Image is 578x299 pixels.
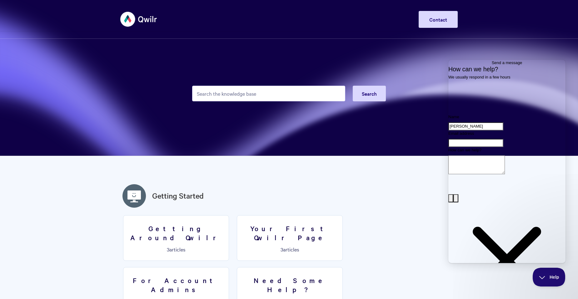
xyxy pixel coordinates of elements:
[127,224,225,242] h3: Getting Around Qwilr
[192,86,345,101] input: Search the knowledge base
[533,268,566,286] iframe: Help Scout Beacon - Close
[167,246,169,253] span: 3
[362,90,377,97] span: Search
[353,86,386,101] button: Search
[281,246,283,253] span: 3
[241,224,339,242] h3: Your First Qwilr Page
[152,190,204,201] a: Getting Started
[123,215,229,261] a: Getting Around Qwilr 3articles
[419,11,458,28] a: Contact
[120,8,157,31] img: Qwilr Help Center
[241,246,339,252] p: articles
[448,60,566,263] iframe: Help Scout Beacon - Live Chat, Contact Form, and Knowledge Base
[237,215,343,261] a: Your First Qwilr Page 3articles
[241,276,339,294] h3: Need Some Help?
[127,246,225,252] p: articles
[127,276,225,294] h3: For Account Admins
